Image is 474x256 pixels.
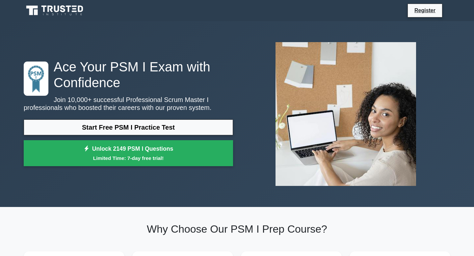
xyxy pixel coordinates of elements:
[24,59,233,90] h1: Ace Your PSM I Exam with Confidence
[24,96,233,112] p: Join 10,000+ successful Professional Scrum Master I professionals who boosted their careers with ...
[24,119,233,135] a: Start Free PSM I Practice Test
[32,154,225,162] small: Limited Time: 7-day free trial!
[24,223,450,235] h2: Why Choose Our PSM I Prep Course?
[24,140,233,166] a: Unlock 2149 PSM I QuestionsLimited Time: 7-day free trial!
[410,6,439,14] a: Register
